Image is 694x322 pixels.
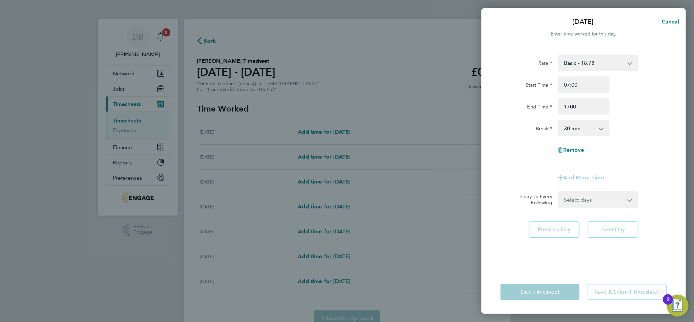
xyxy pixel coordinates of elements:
[573,17,594,27] p: [DATE]
[563,147,584,153] span: Remove
[660,18,679,25] span: Cancel
[536,126,552,134] label: Break
[558,76,610,93] input: E.g. 08:00
[651,15,686,29] button: Cancel
[515,193,552,206] label: Copy To Every Following
[558,98,610,115] input: E.g. 18:00
[666,299,669,308] div: 2
[538,60,552,68] label: Rate
[481,30,686,38] div: Enter time worked for this day.
[667,295,689,317] button: Open Resource Center, 2 new notifications
[558,147,584,153] button: Remove
[526,82,552,90] label: Start Time
[527,104,552,112] label: End Time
